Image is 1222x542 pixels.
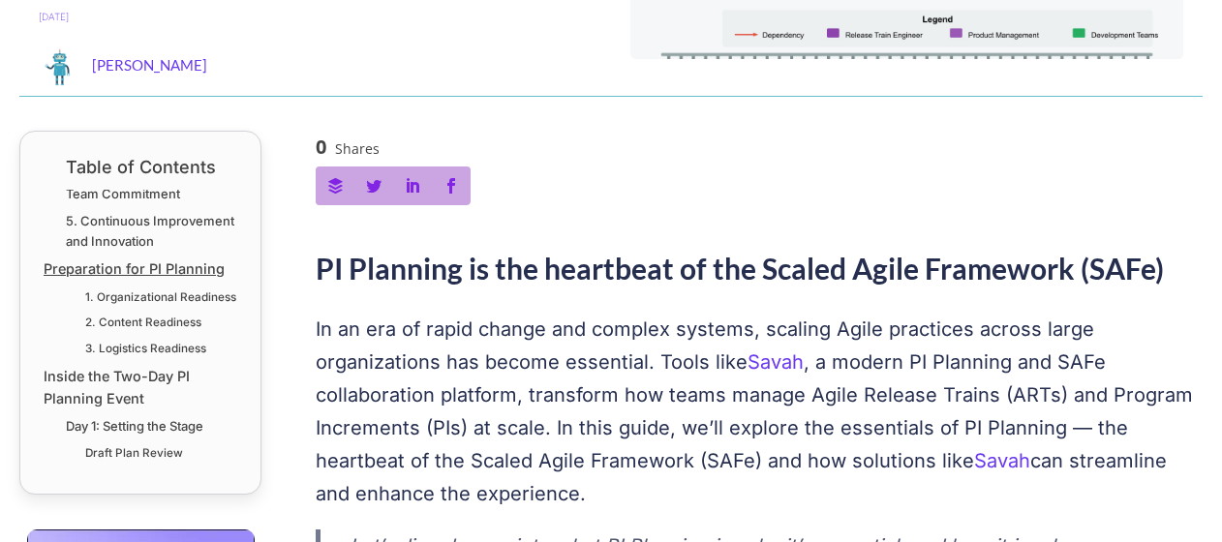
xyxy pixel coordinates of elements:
[335,142,380,156] span: Shares
[85,340,206,358] a: 3. Logistics Readiness
[66,416,203,437] a: Day 1: Setting the Stage
[748,350,804,374] a: Savah
[85,444,183,463] a: Draft Plan Review
[85,288,236,307] a: 1. Organizational Readiness
[92,47,207,76] span: [PERSON_NAME]
[316,313,1204,510] p: In an era of rapid change and complex systems, scaling Agile practices across large organizations...
[1125,449,1222,542] iframe: Chat Widget
[316,137,326,157] span: 0
[85,314,201,332] a: 2. Content Readiness
[44,257,225,280] a: Preparation for PI Planning
[39,9,69,24] span: [DATE]
[44,365,237,409] a: Inside the Two-Day PI Planning Event
[85,469,237,505] a: Management Review and Problem Solving
[974,449,1030,472] a: Savah
[316,244,1204,293] h2: PI Planning is the heartbeat of the Scaled Agile Framework (SAFe)
[44,155,237,180] div: Table of Contents
[66,211,237,252] a: 5. Continuous Improvement and Innovation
